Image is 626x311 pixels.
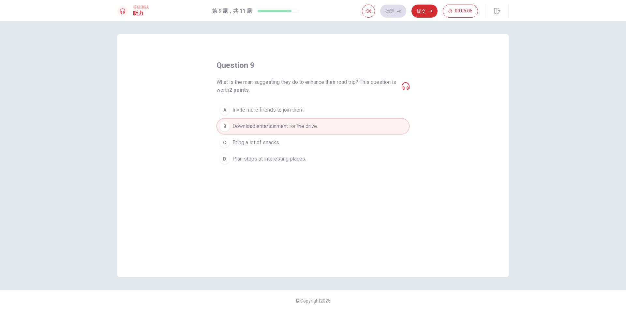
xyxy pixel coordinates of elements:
span: 00:05:05 [455,8,472,14]
button: 提交 [411,5,438,18]
span: Plan stops at interesting places. [232,155,306,163]
h4: question 9 [216,60,255,70]
button: 00:05:05 [443,5,478,18]
span: Invite more friends to join them. [232,106,305,114]
button: CBring a lot of snacks. [216,134,410,151]
h1: 第 9 题，共 11 题 [212,7,252,15]
div: A [219,105,230,115]
span: Bring a lot of snacks. [232,139,280,147]
span: Download entertainment for the drive. [232,122,318,130]
h1: 听力 [133,9,149,17]
span: © Copyright 2025 [295,298,331,303]
div: D [219,154,230,164]
span: What is the man suggesting they do to enhance their road trip? This question is worth . [216,78,396,94]
button: DPlan stops at interesting places. [216,151,410,167]
button: BDownload entertainment for the drive. [216,118,410,134]
span: 等级测试 [133,5,149,9]
div: C [219,137,230,148]
div: B [219,121,230,132]
button: AInvite more friends to join them. [216,102,410,118]
b: 2 points [229,87,249,93]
